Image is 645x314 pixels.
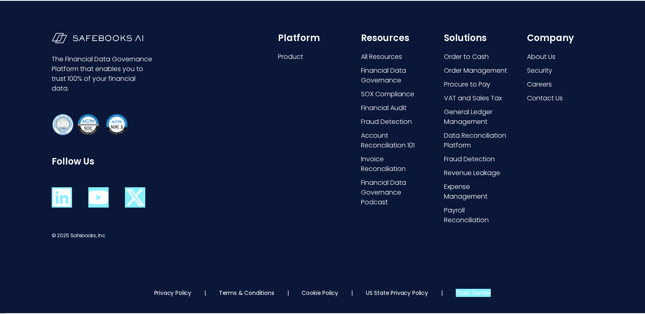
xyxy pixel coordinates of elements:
span: SOX Compliance [361,89,414,99]
a: Expense Management [444,182,511,201]
h6: Solutions [444,33,511,43]
span: Product [278,52,303,62]
span: Careers [527,80,552,89]
a: SOX Compliance [361,89,428,99]
a: Revenue Leakage [444,168,511,178]
h6: Company [527,33,594,43]
a: Fraud Detection [444,154,511,164]
h6: Resources [361,33,428,43]
span: Revenue Leakage [444,168,500,178]
span: Fraud Detection [361,117,412,127]
a: All Resources [361,52,428,62]
span: All Resources [361,52,402,62]
span: Contact Us [527,93,563,103]
a: Careers [527,80,594,89]
a: Financial Data Governance [361,66,428,85]
p: | [204,289,206,297]
span: Fraud Detection [444,154,495,164]
a: US State Privacy Policy [366,289,428,297]
span: Order to Cash [444,52,489,62]
a: Procure to Pay [444,80,511,89]
span: © 2025 Safebooks, Inc. [52,232,107,239]
a: About Us [527,52,594,62]
span: Financial Audit [361,103,407,113]
span: VAT and Sales Tax [444,93,502,103]
span: Security [527,66,552,76]
span: About Us [527,52,555,62]
a: VAT and Sales Tax [444,93,511,103]
span: Procure to Pay [444,80,490,89]
h6: Follow Us [52,156,153,167]
p: | [351,289,353,297]
a: Product [278,52,345,62]
a: Financial Audit [361,103,428,113]
a: General Ledger Management [444,107,511,127]
a: Terms & Conditions [219,289,274,297]
a: Order to Cash [444,52,511,62]
a: Cookie Policy [302,289,338,297]
a: Trust Center [456,289,491,297]
span: Order Management [444,66,507,76]
a: Order Management [444,66,511,76]
a: Privacy Policy [154,289,191,297]
p: | [287,289,289,297]
a: Security [527,66,594,76]
a: Invoice Reconciliation [361,154,428,174]
p: | [441,289,443,297]
a: Fraud Detection [361,117,428,127]
p: The Financial Data Governance Platform that enables you to trust 100% of your financial data. [52,54,153,93]
a: Payroll Reconciliation [444,206,511,225]
a: Financial Data Governance Podcast [361,178,428,207]
a: Data Reconciliation Platform [444,131,511,150]
a: Contact Us [527,93,594,103]
h6: Platform [278,33,345,43]
a: Account Reconciliation 101 [361,131,428,150]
